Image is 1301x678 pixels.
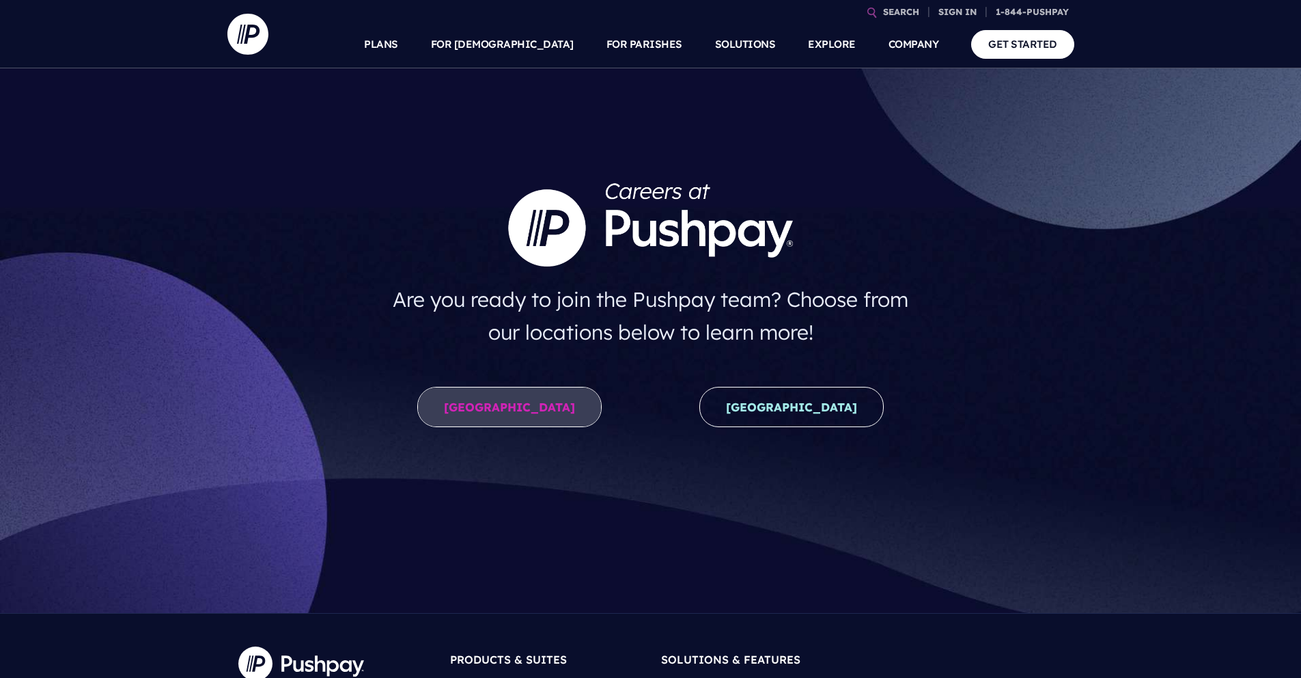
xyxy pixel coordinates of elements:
[889,21,939,68] a: COMPANY
[431,21,574,68] a: FOR [DEMOGRAPHIC_DATA]
[364,21,398,68] a: PLANS
[606,21,682,68] a: FOR PARISHES
[808,21,856,68] a: EXPLORE
[715,21,776,68] a: SOLUTIONS
[417,387,602,427] a: [GEOGRAPHIC_DATA]
[379,277,922,354] h4: Are you ready to join the Pushpay team? Choose from our locations below to learn more!
[971,30,1074,58] a: GET STARTED
[699,387,884,427] a: [GEOGRAPHIC_DATA]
